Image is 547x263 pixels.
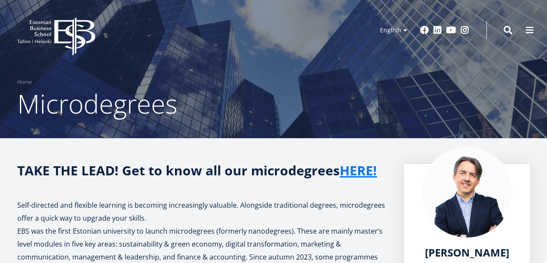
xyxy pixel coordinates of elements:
a: [PERSON_NAME] [425,246,509,259]
a: HERE! [340,164,377,177]
img: Marko Rillo [422,147,512,238]
a: Facebook [420,26,429,35]
span: Microdegrees [17,86,177,121]
a: Youtube [446,26,456,35]
a: Linkedin [433,26,442,35]
strong: TAKE THE LEAD! Get to know all our microdegrees [17,162,377,179]
p: Self-directed and flexible learning is becoming increasingly valuable. Alongside traditional degr... [17,199,387,225]
a: Instagram [460,26,469,35]
a: Home [17,78,32,86]
span: [PERSON_NAME] [425,245,509,260]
